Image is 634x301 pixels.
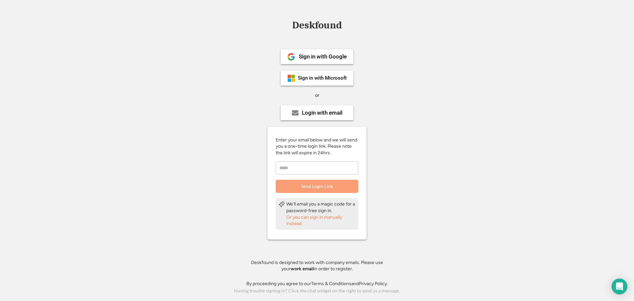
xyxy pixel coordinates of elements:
[286,201,356,214] div: We'll email you a magic code for a password-free sign in.
[276,137,358,156] div: Enter your email below and we will send you a one-time login link. Please note the link will expi...
[276,180,358,193] button: Send Login Link
[289,20,345,30] div: Deskfound
[287,74,295,82] img: ms-symbollockup_mssymbol_19.png
[612,279,627,294] div: Open Intercom Messenger
[286,214,356,227] div: Or you can sign in manually instead.
[287,53,295,61] img: 1024px-Google__G__Logo.svg.png
[291,266,314,272] strong: work email
[243,259,391,272] div: Deskfound is designed to work with company emails. Please use your in order to register.
[302,110,342,116] div: Login with email
[315,92,319,99] div: or
[299,54,347,59] div: Sign in with Google
[246,281,388,287] div: By proceeding you agree to our and
[311,281,351,286] a: Terms & Conditions
[359,281,388,286] a: Privacy Policy.
[298,76,347,81] div: Sign in with Microsoft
